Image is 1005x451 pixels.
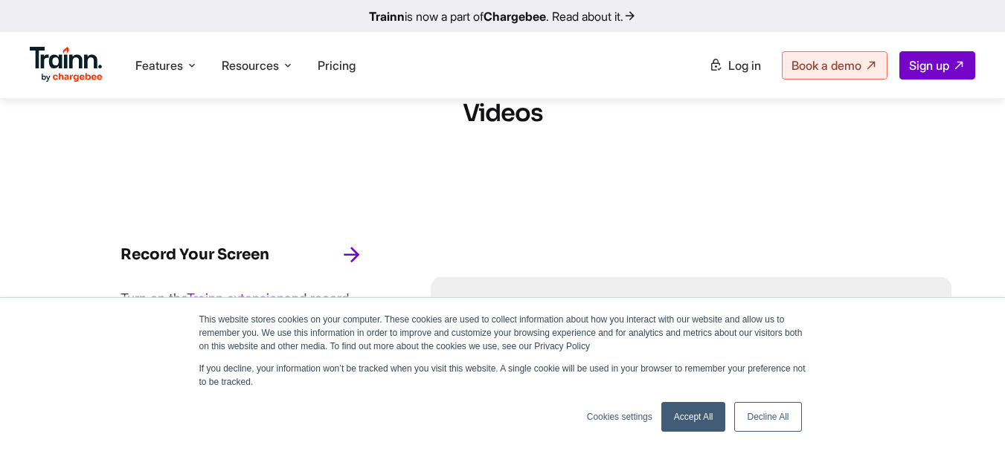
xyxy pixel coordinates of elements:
span: Book a demo [792,58,861,73]
span: Log in [728,58,761,73]
p: Turn on the and record your screen. Trainn’s AI tutorial video generator automatically generates ... [121,289,364,401]
b: Chargebee [484,9,546,24]
h4: Record Your Screen [121,243,269,267]
a: Trainn extension [187,291,284,306]
a: Cookies settings [587,410,652,424]
a: Log in [700,52,770,79]
span: Sign up [909,58,949,73]
p: This website stores cookies on your computer. These cookies are used to collect information about... [199,313,806,353]
p: If you decline, your information won’t be tracked when you visit this website. A single cookie wi... [199,362,806,389]
img: Trainn Logo [30,47,103,82]
a: Accept All [661,402,726,432]
b: Trainn [369,9,405,24]
span: Resources [222,57,279,74]
a: Sign up [899,51,975,80]
a: Decline All [734,402,801,432]
a: Pricing [318,58,356,73]
a: Book a demo [782,51,887,80]
span: Features [135,57,183,74]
